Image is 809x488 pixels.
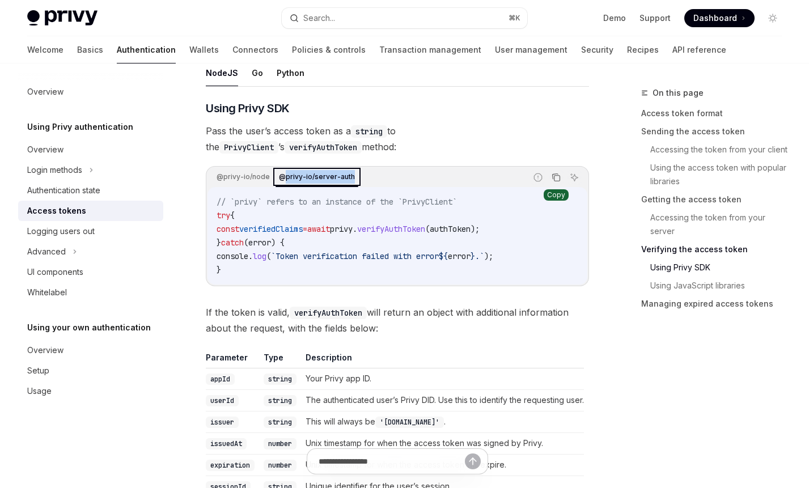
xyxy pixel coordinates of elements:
span: . [248,251,253,261]
a: Using the access token with popular libraries [641,159,791,190]
button: NodeJS [206,60,238,86]
button: Python [277,60,304,86]
div: Authentication state [27,184,100,197]
a: Access token format [641,104,791,122]
button: Copy the contents from the code block [549,170,564,185]
code: number [264,438,297,449]
td: Your Privy app ID. [301,368,584,389]
span: ( [266,251,271,261]
button: Ask AI [567,170,582,185]
span: If the token is valid, will return an object with additional information about the request, with ... [206,304,589,336]
span: = [303,224,307,234]
button: Toggle dark mode [764,9,782,27]
button: Login methods [18,160,163,180]
a: Setup [18,360,163,381]
a: Security [581,36,613,63]
span: await [307,224,330,234]
button: Report incorrect code [531,170,545,185]
code: verifyAuthToken [285,141,362,154]
span: privy [330,224,353,234]
a: Using Privy SDK [641,258,791,277]
h5: Using Privy authentication [27,120,133,134]
a: Overview [18,82,163,102]
a: Support [639,12,671,24]
button: Search...⌘K [282,8,527,28]
span: ); [484,251,493,261]
span: Pass the user’s access token as a to the ’s method: [206,123,589,155]
a: User management [495,36,567,63]
a: Using JavaScript libraries [641,277,791,295]
div: Overview [27,343,63,357]
h5: Using your own authentication [27,321,151,334]
span: error [448,251,471,261]
span: authToken [430,224,471,234]
span: // `privy` refers to an instance of the `PrivyClient` [217,197,457,207]
button: Go [252,60,263,86]
div: Overview [27,85,63,99]
code: userId [206,395,239,406]
input: Ask a question... [319,449,465,474]
a: Accessing the token from your client [641,141,791,159]
a: Basics [77,36,103,63]
code: '[DOMAIN_NAME]' [375,417,444,428]
span: ( [425,224,430,234]
a: Transaction management [379,36,481,63]
td: The authenticated user’s Privy DID. Use this to identify the requesting user. [301,389,584,411]
span: } [217,265,221,275]
div: UI components [27,265,83,279]
a: Verifying the access token [641,240,791,258]
span: console [217,251,248,261]
a: Authentication state [18,180,163,201]
code: string [264,395,297,406]
a: Accessing the token from your server [641,209,791,240]
span: error [248,237,271,248]
a: Overview [18,139,163,160]
span: ⌘ K [509,14,520,23]
span: } [471,251,475,261]
div: Logging users out [27,224,95,238]
a: UI components [18,262,163,282]
span: `Token verification failed with error [271,251,439,261]
div: Whitelabel [27,286,67,299]
th: Type [259,352,301,368]
button: Advanced [18,241,163,262]
a: Dashboard [684,9,755,27]
a: Managing expired access tokens [641,295,791,313]
code: string [351,125,387,138]
span: log [253,251,266,261]
a: Demo [603,12,626,24]
code: verifyAuthToken [290,307,367,319]
span: verifyAuthToken [357,224,425,234]
div: @privy-io/node [213,170,273,184]
td: This will always be . [301,411,584,432]
div: Setup [27,364,49,377]
span: ( [244,237,248,248]
span: . [353,224,357,234]
a: API reference [672,36,726,63]
code: appId [206,374,235,385]
img: light logo [27,10,98,26]
span: const [217,224,239,234]
span: Using Privy SDK [206,100,290,116]
th: Parameter [206,352,259,368]
a: Connectors [232,36,278,63]
code: issuedAt [206,438,247,449]
a: Access tokens [18,201,163,221]
a: Sending the access token [641,122,791,141]
td: Unix timestamp for when the access token was signed by Privy. [301,432,584,454]
div: Access tokens [27,204,86,218]
button: Send message [465,453,481,469]
a: Recipes [627,36,659,63]
span: verifiedClaims [239,224,303,234]
a: Getting the access token [641,190,791,209]
span: { [230,210,235,220]
a: Welcome [27,36,63,63]
div: Overview [27,143,63,156]
code: issuer [206,417,239,428]
span: } [217,237,221,248]
div: Advanced [27,245,66,258]
span: catch [221,237,244,248]
a: Logging users out [18,221,163,241]
div: Usage [27,384,52,398]
code: PrivyClient [219,141,278,154]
